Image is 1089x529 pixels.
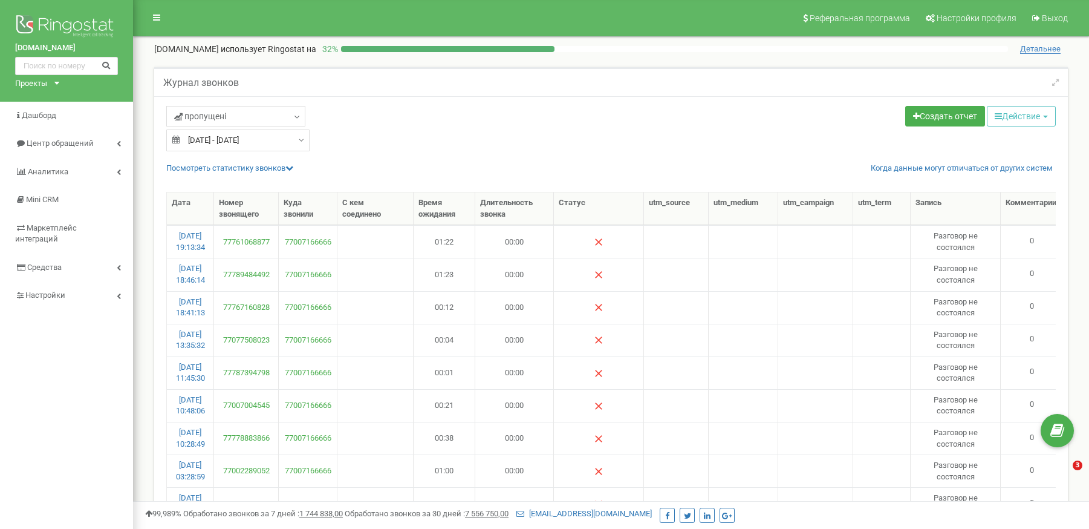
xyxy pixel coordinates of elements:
span: Центр обращений [27,139,94,148]
td: 00:21 [414,389,475,422]
p: 32 % [316,43,341,55]
a: 77007166666 [284,367,331,379]
th: utm_term [853,192,911,225]
span: Реферальная программа [810,13,910,23]
a: [DATE] 13:35:32 [176,330,205,350]
td: 0 [1001,422,1076,455]
a: 77778883866 [219,433,273,444]
td: Разговор не состоялся [911,225,1001,258]
a: Когда данные могут отличаться от других систем [871,163,1053,174]
td: 00:00 [475,258,554,291]
img: Нет ответа [594,467,603,476]
th: Дата [167,192,214,225]
iframe: Intercom live chat [1048,461,1077,490]
span: Аналитика [28,167,68,176]
img: Ringostat logo [15,12,118,42]
a: [DATE] 01:15:07 [176,493,205,514]
td: 01:22 [414,225,475,258]
a: [DATE] 18:41:13 [176,297,205,318]
th: Комментарии [1001,192,1076,225]
a: 77007166666 [284,400,331,412]
a: 77007004545 [219,400,273,412]
span: Средства [27,263,62,272]
td: 0 [1001,225,1076,258]
span: пропущені [174,110,226,122]
td: 0 [1001,291,1076,324]
span: Настройки [25,291,65,300]
a: 77007166666 [284,465,331,477]
td: Разговор не состоялся [911,258,1001,291]
a: [DATE] 10:48:06 [176,395,205,416]
a: 77007166666 [284,499,331,510]
td: 0 [1001,356,1076,389]
td: 00:00 [475,324,554,356]
td: Разговор не состоялся [911,324,1001,356]
a: 77007166666 [284,237,331,248]
td: 0 [1001,487,1076,520]
td: 00:00 [475,225,554,258]
a: Создать отчет [905,106,985,126]
a: 77007166666 [284,269,331,281]
img: Нет ответа [594,237,603,247]
td: 00:00 [475,422,554,455]
th: Время ожидания [414,192,475,225]
img: Нет ответа [594,499,603,509]
td: Разговор не состоялся [911,291,1001,324]
a: 77767160828 [219,302,273,314]
td: Разговор не состоялся [911,356,1001,389]
th: utm_source [644,192,709,225]
td: 01:00 [414,455,475,487]
span: Mini CRM [26,195,59,204]
u: 7 556 750,00 [465,509,509,518]
td: 0 [1001,389,1076,422]
a: 77789484492 [219,269,273,281]
td: 00:04 [414,487,475,520]
td: Разговор не состоялся [911,487,1001,520]
span: 99,989% [145,509,181,518]
span: использует Ringostat на [221,44,316,54]
span: Выход [1042,13,1068,23]
a: 77077508023 [219,335,273,346]
span: Дашборд [22,111,56,120]
img: Нет ответа [594,434,603,444]
th: С кем соединено [337,192,414,225]
a: пропущені [166,106,305,126]
td: 00:01 [414,356,475,389]
td: 00:00 [475,455,554,487]
td: 0 [1001,455,1076,487]
span: 3 [1073,461,1082,470]
a: [DOMAIN_NAME] [15,42,118,54]
input: Поиск по номеру [15,57,118,75]
a: [DATE] 11:45:30 [176,363,205,383]
a: 77007166666 [284,433,331,444]
td: 00:00 [475,389,554,422]
td: 00:12 [414,291,475,324]
td: Разговор не состоялся [911,389,1001,422]
td: 0 [1001,324,1076,356]
th: Куда звонили [279,192,337,225]
a: 77787394798 [219,367,273,379]
u: 1 744 838,00 [299,509,343,518]
a: 77073231957 [219,499,273,510]
span: Настройки профиля [937,13,1016,23]
td: Разговор не состоялся [911,422,1001,455]
td: 00:00 [475,291,554,324]
span: Маркетплейс интеграций [15,223,77,244]
h5: Журнал звонков [163,77,239,88]
p: [DOMAIN_NAME] [154,43,316,55]
a: [DATE] 03:28:59 [176,461,205,481]
a: [DATE] 18:46:14 [176,264,205,284]
span: Детальнее [1020,44,1061,54]
a: 77007166666 [284,335,331,346]
td: Разговор не состоялся [911,455,1001,487]
img: Нет ответа [594,335,603,345]
td: 00:38 [414,422,475,455]
th: utm_medium [709,192,778,225]
a: 77002289052 [219,465,273,477]
th: utm_campaign [778,192,853,225]
button: Действие [987,106,1056,126]
td: 00:00 [475,356,554,389]
a: [DATE] 10:28:49 [176,428,205,448]
th: Номер звонящего [214,192,279,225]
img: Нет ответа [594,401,603,411]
